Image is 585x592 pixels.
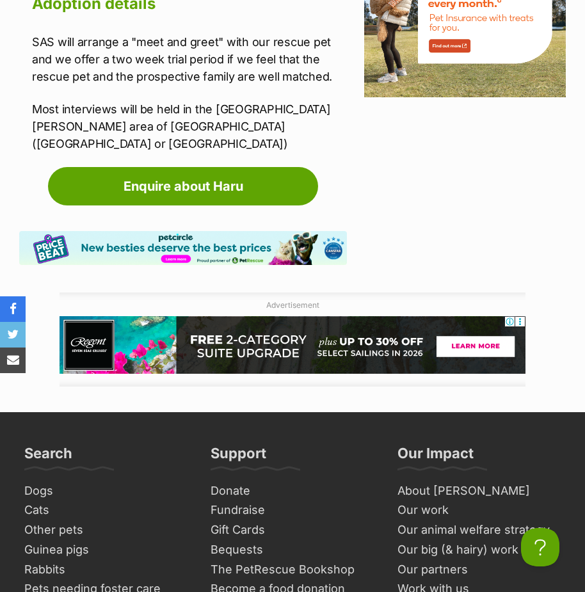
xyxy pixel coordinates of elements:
a: Gift Cards [205,520,379,540]
a: Our animal welfare strategy [392,520,566,540]
a: Our partners [392,560,566,580]
a: Guinea pigs [19,540,193,560]
p: SAS will arrange a "meet and greet" with our rescue pet and we offer a two week trial period if w... [32,33,347,85]
a: Bequests [205,540,379,560]
h3: Search [24,444,72,470]
a: The PetRescue Bookshop [205,560,379,580]
a: Cats [19,500,193,520]
a: Enquire about Haru [48,167,318,205]
a: Our big (& hairy) work map [392,540,566,560]
a: Dogs [19,481,193,501]
p: Most interviews will be held in the [GEOGRAPHIC_DATA][PERSON_NAME] area of [GEOGRAPHIC_DATA] ([GE... [32,100,347,152]
iframe: Advertisement [60,316,525,374]
a: Donate [205,481,379,501]
img: Pet Circle promo banner [19,231,347,265]
a: Fundraise [205,500,379,520]
div: Advertisement [60,292,525,387]
a: Our work [392,500,566,520]
h3: Our Impact [397,444,474,470]
a: Other pets [19,520,193,540]
iframe: Help Scout Beacon - Open [521,528,559,566]
a: About [PERSON_NAME] [392,481,566,501]
h3: Support [211,444,266,470]
a: Rabbits [19,560,193,580]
